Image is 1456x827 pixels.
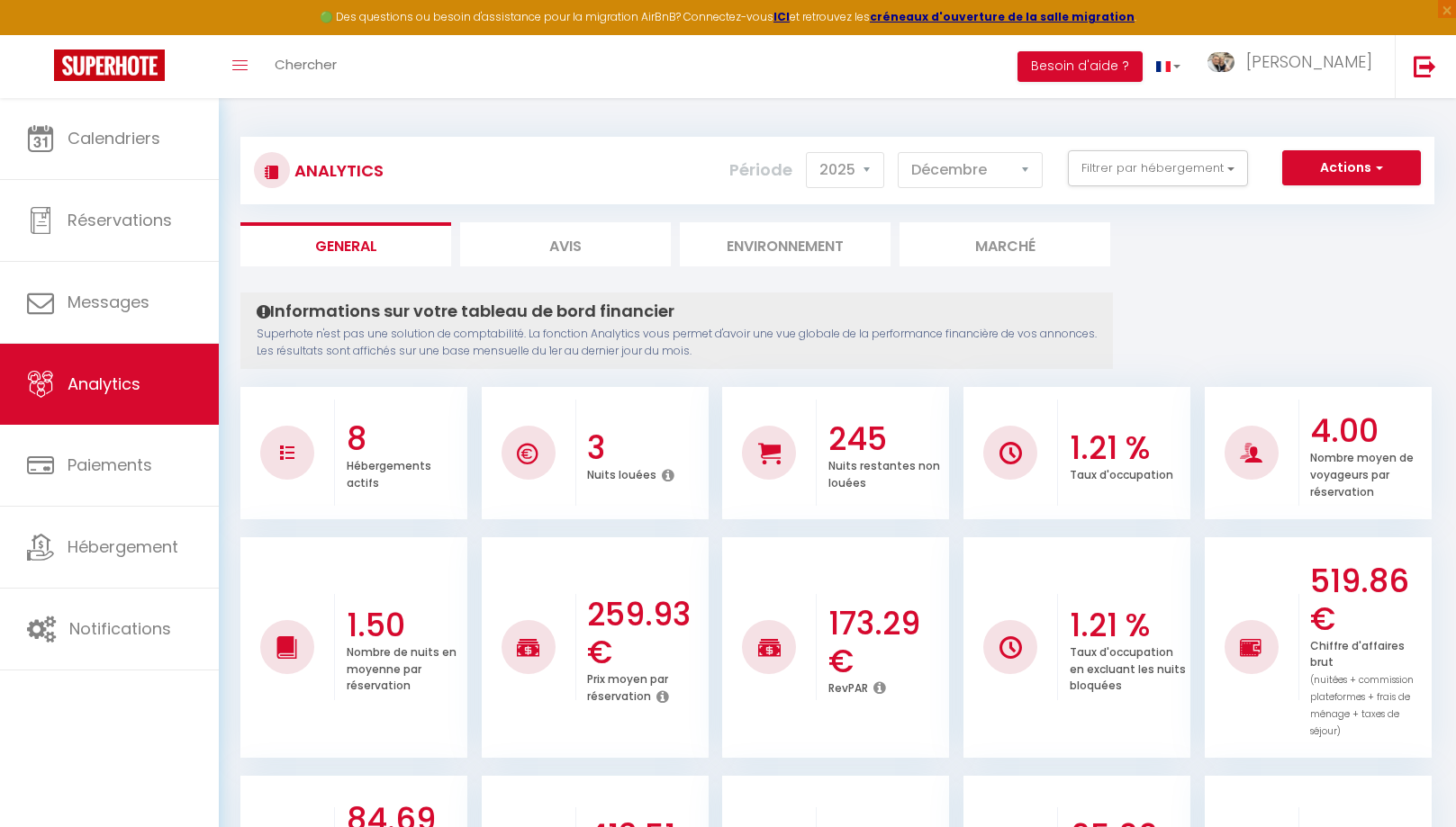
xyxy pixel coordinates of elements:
[460,222,671,266] li: Avis
[68,373,140,395] span: Analytics
[68,535,178,558] span: Hébergement
[1246,50,1372,73] span: [PERSON_NAME]
[1414,55,1436,77] img: logout
[1310,673,1414,738] span: (nuitées + commission plateformes + frais de ménage + taxes de séjour)
[1194,35,1395,98] a: ... [PERSON_NAME]
[828,677,868,696] p: RevPAR
[999,636,1022,659] img: NO IMAGE
[1282,150,1421,186] button: Actions
[1240,636,1262,658] img: NO IMAGE
[290,150,384,191] h3: Analytics
[1310,562,1426,638] h3: 519.86 €
[1070,463,1173,482] p: Taux d'occupation
[828,605,945,680] h3: 173.29 €
[280,445,294,460] img: NO IMAGE
[1207,52,1234,73] img: ...
[1068,150,1248,186] button: Filtrer par hébergement
[68,454,152,476] span: Paiements
[68,209,172,231] span: Réservations
[1310,446,1414,499] p: Nombre moyen de voyageurs par réservation
[1070,429,1186,467] h3: 1.21 %
[828,454,940,490] p: Nuits restantes non louées
[347,607,463,644] h3: 1.50
[587,463,656,482] p: Nuits louées
[1070,641,1186,694] p: Taux d'occupation en excluant les nuits bloquées
[347,641,457,694] p: Nombre de nuits en moyenne par réservation
[773,9,790,24] a: ICI
[1310,412,1426,450] h3: 4.00
[828,420,945,458] h3: 245
[870,9,1135,24] a: créneaux d'ouverture de la salle migration
[587,596,703,671] h3: 259.93 €
[257,301,1097,321] h4: Informations sur votre tableau de bord financier
[240,222,451,266] li: General
[275,55,337,74] span: Chercher
[347,454,431,490] p: Hébergements actifs
[680,222,891,266] li: Environnement
[347,420,463,458] h3: 8
[54,49,165,81] img: Super Booking
[587,429,703,467] h3: 3
[1070,607,1186,644] h3: 1.21 %
[587,668,668,704] p: Prix moyen par réservation
[257,326,1097,360] p: Superhote n'est pas une solution de comptabilité. La fonction Analytics vous permet d'avoir une v...
[729,150,792,190] label: Période
[69,617,171,640] span: Notifications
[900,222,1110,266] li: Marché
[68,291,149,313] span: Messages
[261,35,350,98] a: Chercher
[1310,634,1414,738] p: Chiffre d'affaires brut
[68,127,160,149] span: Calendriers
[1017,51,1143,82] button: Besoin d'aide ?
